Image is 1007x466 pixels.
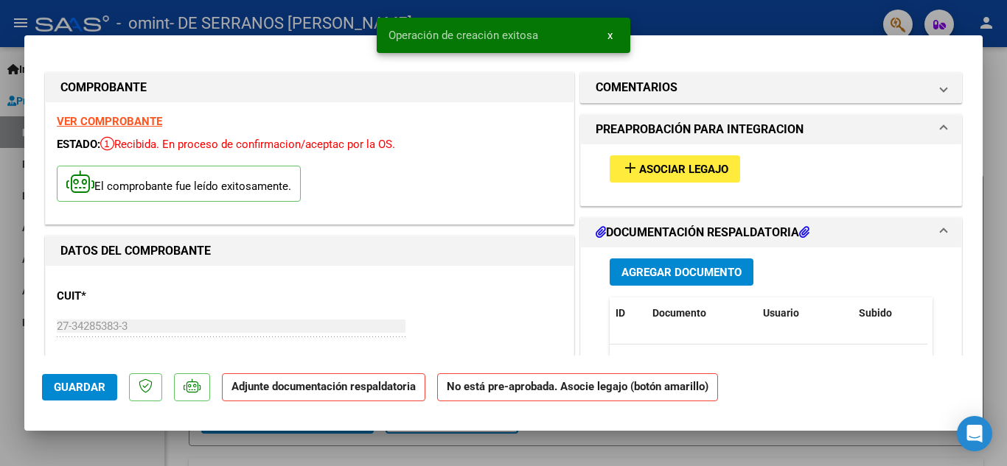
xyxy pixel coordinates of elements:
[437,373,718,402] strong: No está pre-aprobada. Asocie legajo (botón amarillo)
[100,138,395,151] span: Recibida. En proceso de confirmacion/aceptac por la OS.
[607,29,613,42] span: x
[621,266,742,279] span: Agregar Documento
[60,244,211,258] strong: DATOS DEL COMPROBANTE
[853,297,927,329] datatable-header-cell: Subido
[610,345,927,381] div: No data to display
[231,380,416,393] strong: Adjunte documentación respaldatoria
[610,258,753,286] button: Agregar Documento
[42,374,117,400] button: Guardar
[610,155,740,183] button: Asociar Legajo
[647,297,757,329] datatable-header-cell: Documento
[957,416,992,451] div: Open Intercom Messenger
[639,163,728,176] span: Asociar Legajo
[616,307,625,319] span: ID
[581,144,961,205] div: PREAPROBACIÓN PARA INTEGRACION
[596,22,624,49] button: x
[57,138,100,151] span: ESTADO:
[388,28,538,43] span: Operación de creación exitosa
[610,297,647,329] datatable-header-cell: ID
[596,224,809,241] h1: DOCUMENTACIÓN RESPALDATORIA
[581,73,961,102] mat-expansion-panel-header: COMENTARIOS
[927,297,1000,329] datatable-header-cell: Acción
[859,307,892,319] span: Subido
[763,307,799,319] span: Usuario
[596,79,677,96] h1: COMENTARIOS
[57,115,162,128] a: VER COMPROBANTE
[60,80,147,94] strong: COMPROBANTE
[757,297,853,329] datatable-header-cell: Usuario
[54,381,105,394] span: Guardar
[596,121,804,138] h1: PREAPROBACIÓN PARA INTEGRACION
[652,307,706,319] span: Documento
[57,166,301,202] p: El comprobante fue leído exitosamente.
[581,218,961,247] mat-expansion-panel-header: DOCUMENTACIÓN RESPALDATORIA
[57,288,209,305] p: CUIT
[621,159,639,177] mat-icon: add
[581,115,961,144] mat-expansion-panel-header: PREAPROBACIÓN PARA INTEGRACION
